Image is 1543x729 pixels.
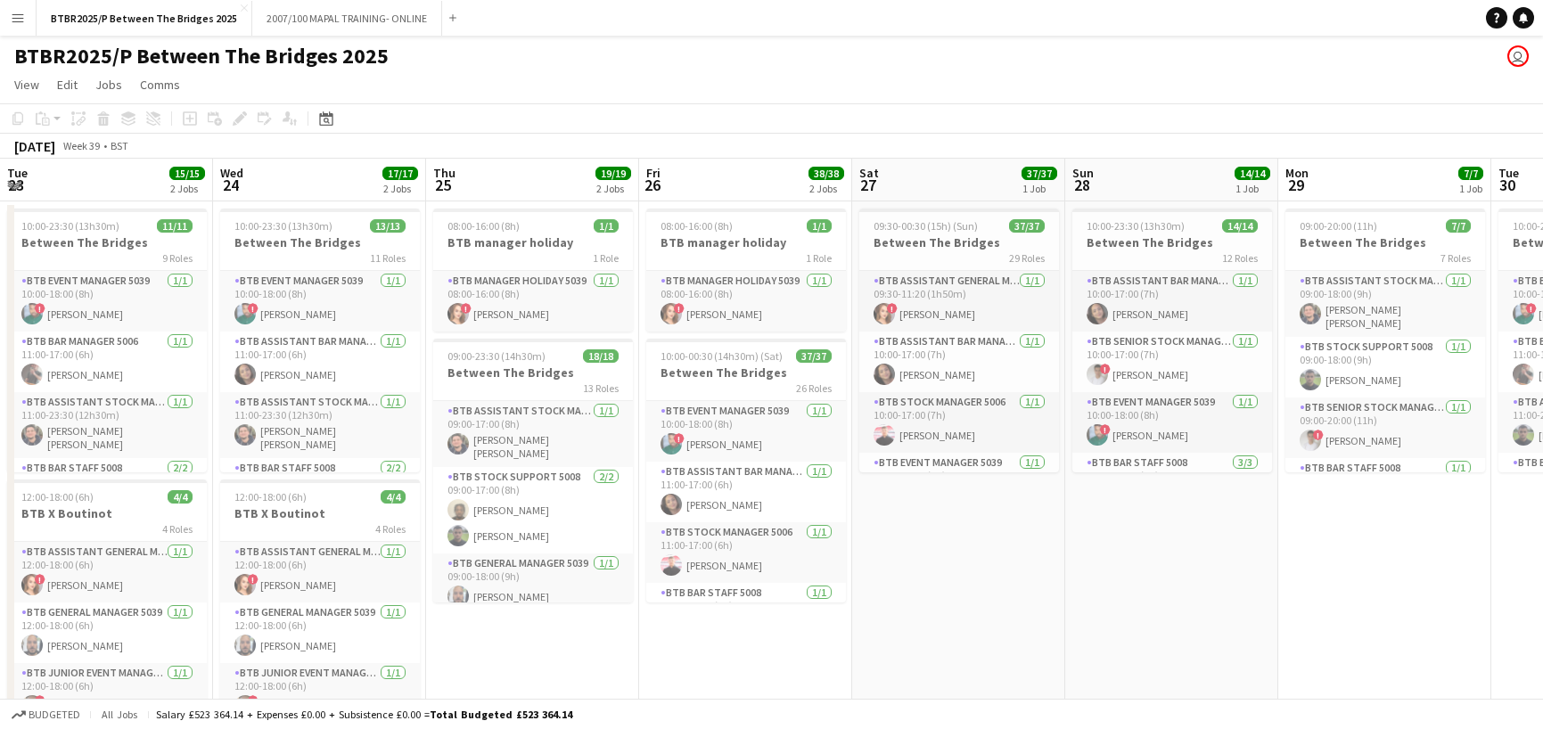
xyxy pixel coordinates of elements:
span: Total Budgeted £523 364.14 [430,708,572,721]
h3: BTB X Boutinot [7,505,207,521]
app-job-card: 08:00-16:00 (8h)1/1BTB manager holiday1 RoleBTB Manager Holiday 50391/108:00-16:00 (8h)![PERSON_N... [646,209,846,332]
h3: Between The Bridges [646,364,846,381]
span: ! [248,303,259,314]
div: 2 Jobs [596,182,630,195]
span: ! [674,433,685,444]
div: 10:00-23:30 (13h30m)13/13Between The Bridges11 RolesBTB Event Manager 50391/110:00-18:00 (8h)![PE... [220,209,420,472]
app-card-role: BTB Senior Stock Manager 50061/109:00-20:00 (11h)![PERSON_NAME] [1285,397,1485,458]
span: 09:00-23:30 (14h30m) [447,349,546,363]
app-card-role: BTB Manager Holiday 50391/108:00-16:00 (8h)![PERSON_NAME] [646,271,846,332]
app-card-role: BTB Stock support 50081/109:00-18:00 (9h)[PERSON_NAME] [1285,337,1485,397]
span: ! [1100,364,1111,374]
div: 1 Job [1235,182,1269,195]
span: 9 Roles [162,251,193,265]
app-card-role: BTB Junior Event Manager 50391/112:00-18:00 (6h)![PERSON_NAME] [7,663,207,724]
span: 12 Roles [1222,251,1258,265]
app-card-role: BTB Bar Staff 50081/111:30-17:30 (6h) [646,583,846,643]
span: 1 Role [593,251,619,265]
span: 30 [1496,175,1519,195]
span: 7/7 [1458,167,1483,180]
span: 10:00-23:30 (13h30m) [234,219,332,233]
app-card-role: BTB Stock Manager 50061/111:00-17:00 (6h)[PERSON_NAME] [646,522,846,583]
a: Comms [133,73,187,96]
app-card-role: BTB Event Manager 50391/110:00-18:00 (8h)![PERSON_NAME] [646,401,846,462]
span: 1/1 [594,219,619,233]
app-card-role: BTB Bar Manager 50061/111:00-17:00 (6h)[PERSON_NAME] [7,332,207,392]
h3: Between The Bridges [859,234,1059,250]
app-card-role: BTB General Manager 50391/109:00-18:00 (9h)[PERSON_NAME] [433,553,633,614]
span: 38/38 [808,167,844,180]
app-job-card: 09:30-00:30 (15h) (Sun)37/37Between The Bridges29 RolesBTB Assistant General Manager 50061/109:30... [859,209,1059,472]
div: 2 Jobs [383,182,417,195]
app-card-role: BTB Stock Manager 50061/110:00-17:00 (7h)[PERSON_NAME] [859,392,1059,453]
span: 26 Roles [796,381,832,395]
span: ! [674,303,685,314]
span: 11/11 [157,219,193,233]
app-card-role: BTB Bar Staff 50083/310:30-17:30 (7h) [1072,453,1272,565]
button: BTBR2025/P Between The Bridges 2025 [37,1,252,36]
app-job-card: 09:00-23:30 (14h30m)18/18Between The Bridges13 RolesBTB Assistant Stock Manager 50061/109:00-17:0... [433,339,633,602]
div: 2 Jobs [809,182,843,195]
span: Comms [140,77,180,93]
span: Wed [220,165,243,181]
h3: Between The Bridges [433,364,633,381]
span: ! [35,695,45,706]
app-card-role: BTB Bar Staff 50082/2 [7,458,207,545]
span: 28 [1070,175,1094,195]
div: 10:00-23:30 (13h30m)14/14Between The Bridges12 RolesBTB Assistant Bar Manager 50061/110:00-17:00 ... [1072,209,1272,472]
span: Thu [433,165,456,181]
app-card-role: BTB Bar Staff 50081/1 [1285,458,1485,519]
app-card-role: BTB Assistant Bar Manager 50061/110:00-17:00 (7h)[PERSON_NAME] [859,332,1059,392]
span: 4 Roles [162,522,193,536]
span: 1 Role [806,251,832,265]
h3: Between The Bridges [1285,234,1485,250]
span: ! [461,303,472,314]
h1: BTBR2025/P Between The Bridges 2025 [14,43,389,70]
span: Edit [57,77,78,93]
div: 10:00-23:30 (13h30m)11/11Between The Bridges9 RolesBTB Event Manager 50391/110:00-18:00 (8h)![PER... [7,209,207,472]
app-card-role: BTB Assistant Bar Manager 50061/111:00-17:00 (6h)[PERSON_NAME] [220,332,420,392]
app-card-role: BTB Assistant General Manager 50061/109:30-11:20 (1h50m)![PERSON_NAME] [859,271,1059,332]
span: 27 [857,175,879,195]
button: 2007/100 MAPAL TRAINING- ONLINE [252,1,442,36]
span: 11 Roles [370,251,406,265]
app-card-role: BTB Assistant Stock Manager 50061/109:00-17:00 (8h)[PERSON_NAME] [PERSON_NAME] [433,401,633,467]
span: 37/37 [1022,167,1057,180]
app-card-role: BTB Event Manager 50391/110:00-18:00 (8h)![PERSON_NAME] [220,271,420,332]
span: 4/4 [381,490,406,504]
span: 10:00-23:30 (13h30m) [21,219,119,233]
span: 4/4 [168,490,193,504]
span: 18/18 [583,349,619,363]
span: Jobs [95,77,122,93]
app-card-role: BTB General Manager 50391/112:00-18:00 (6h)[PERSON_NAME] [220,602,420,663]
app-job-card: 10:00-00:30 (14h30m) (Sat)37/37Between The Bridges26 RolesBTB Event Manager 50391/110:00-18:00 (8... [646,339,846,602]
app-user-avatar: Amy Cane [1507,45,1529,67]
a: Jobs [88,73,129,96]
span: 09:00-20:00 (11h) [1300,219,1377,233]
app-card-role: BTB Stock support 50082/209:00-17:00 (8h)[PERSON_NAME][PERSON_NAME] [433,467,633,553]
h3: Between The Bridges [1072,234,1272,250]
div: 2 Jobs [170,182,204,195]
span: 19/19 [595,167,631,180]
span: ! [1313,430,1324,440]
span: ! [887,303,898,314]
span: 13/13 [370,219,406,233]
app-card-role: BTB General Manager 50391/112:00-18:00 (6h)[PERSON_NAME] [7,602,207,663]
span: 4 Roles [375,522,406,536]
div: BST [111,139,128,152]
span: 29 Roles [1009,251,1045,265]
app-card-role: BTB Event Manager 50391/110:00-18:00 (8h)![PERSON_NAME] [1072,392,1272,453]
button: Budgeted [9,705,83,725]
app-card-role: BTB Manager Holiday 50391/108:00-16:00 (8h)![PERSON_NAME] [433,271,633,332]
span: 24 [217,175,243,195]
span: 23 [4,175,28,195]
h3: Between The Bridges [220,234,420,250]
app-card-role: BTB Assistant General Manager 50061/112:00-18:00 (6h)![PERSON_NAME] [220,542,420,602]
span: All jobs [98,708,141,721]
h3: BTB X Boutinot [220,505,420,521]
span: ! [1100,424,1111,435]
app-card-role: BTB Assistant Stock Manager 50061/109:00-18:00 (9h)[PERSON_NAME] [PERSON_NAME] [1285,271,1485,337]
h3: BTB manager holiday [646,234,846,250]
